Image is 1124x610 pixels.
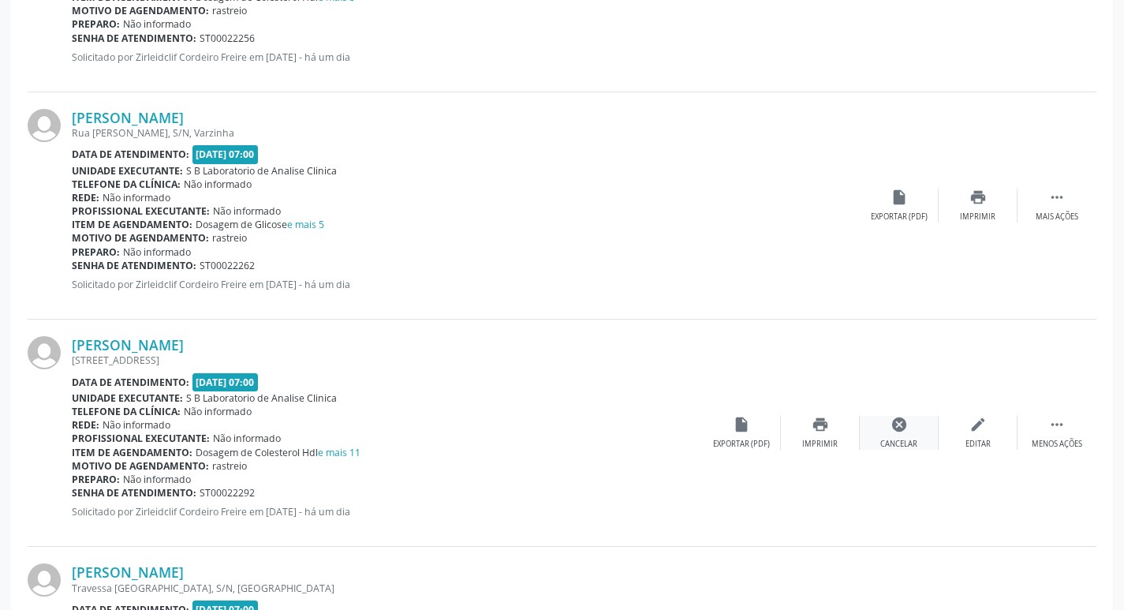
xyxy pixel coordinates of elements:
img: img [28,109,61,142]
b: Motivo de agendamento: [72,231,209,245]
p: Solicitado por Zirleidclif Cordeiro Freire em [DATE] - há um dia [72,278,860,291]
i: insert_drive_file [733,416,750,433]
a: e mais 11 [318,446,360,459]
div: Cancelar [880,439,917,450]
span: Não informado [123,17,191,31]
b: Senha de atendimento: [72,32,196,45]
i: print [812,416,829,433]
div: Exportar (PDF) [713,439,770,450]
span: Não informado [123,473,191,486]
span: [DATE] 07:00 [192,373,259,391]
img: img [28,336,61,369]
span: rastreio [212,4,247,17]
b: Unidade executante: [72,391,183,405]
span: Não informado [103,191,170,204]
div: Mais ações [1036,211,1078,223]
div: Rua [PERSON_NAME], S/N, Varzinha [72,126,860,140]
div: Imprimir [960,211,995,223]
span: Dosagem de Colesterol Hdl [196,446,360,459]
div: Travessa [GEOGRAPHIC_DATA], S/N, [GEOGRAPHIC_DATA] [72,582,860,595]
b: Preparo: [72,473,120,486]
span: [DATE] 07:00 [192,145,259,163]
i: edit [969,416,987,433]
b: Preparo: [72,17,120,31]
span: Não informado [184,178,252,191]
b: Senha de atendimento: [72,486,196,500]
a: [PERSON_NAME] [72,563,184,581]
b: Motivo de agendamento: [72,4,209,17]
b: Profissional executante: [72,204,210,218]
b: Rede: [72,191,99,204]
b: Preparo: [72,245,120,259]
i: cancel [891,416,908,433]
i: print [969,189,987,206]
div: Exportar (PDF) [871,211,928,223]
b: Data de atendimento: [72,148,189,161]
span: Dosagem de Glicose [196,218,324,231]
span: rastreio [212,459,247,473]
b: Item de agendamento: [72,218,192,231]
span: Não informado [184,405,252,418]
i:  [1048,416,1066,433]
span: S B Laboratorio de Analise Clinica [186,391,337,405]
b: Motivo de agendamento: [72,459,209,473]
i:  [1048,189,1066,206]
b: Telefone da clínica: [72,405,181,418]
a: [PERSON_NAME] [72,336,184,354]
span: S B Laboratorio de Analise Clinica [186,164,337,178]
b: Senha de atendimento: [72,259,196,272]
b: Data de atendimento: [72,376,189,389]
a: [PERSON_NAME] [72,109,184,126]
b: Profissional executante: [72,432,210,445]
p: Solicitado por Zirleidclif Cordeiro Freire em [DATE] - há um dia [72,505,702,518]
img: img [28,563,61,597]
span: ST00022256 [200,32,255,45]
b: Rede: [72,418,99,432]
span: Não informado [213,204,281,218]
div: Imprimir [802,439,838,450]
span: ST00022292 [200,486,255,500]
i: insert_drive_file [891,189,908,206]
div: Editar [965,439,991,450]
b: Unidade executante: [72,164,183,178]
div: [STREET_ADDRESS] [72,354,702,367]
span: ST00022262 [200,259,255,272]
span: Não informado [123,245,191,259]
a: e mais 5 [287,218,324,231]
p: Solicitado por Zirleidclif Cordeiro Freire em [DATE] - há um dia [72,51,860,64]
span: Não informado [213,432,281,445]
div: Menos ações [1032,439,1082,450]
span: Não informado [103,418,170,432]
b: Telefone da clínica: [72,178,181,191]
span: rastreio [212,231,247,245]
b: Item de agendamento: [72,446,192,459]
